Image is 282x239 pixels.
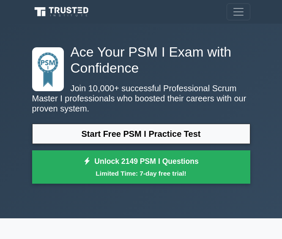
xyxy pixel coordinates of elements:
p: Join 10,000+ successful Professional Scrum Master I professionals who boosted their careers with ... [32,83,250,114]
a: Start Free PSM I Practice Test [32,124,250,144]
a: Unlock 2149 PSM I QuestionsLimited Time: 7-day free trial! [32,150,250,184]
button: Toggle navigation [227,3,250,20]
h1: Ace Your PSM I Exam with Confidence [32,44,250,76]
small: Limited Time: 7-day free trial! [43,168,240,178]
